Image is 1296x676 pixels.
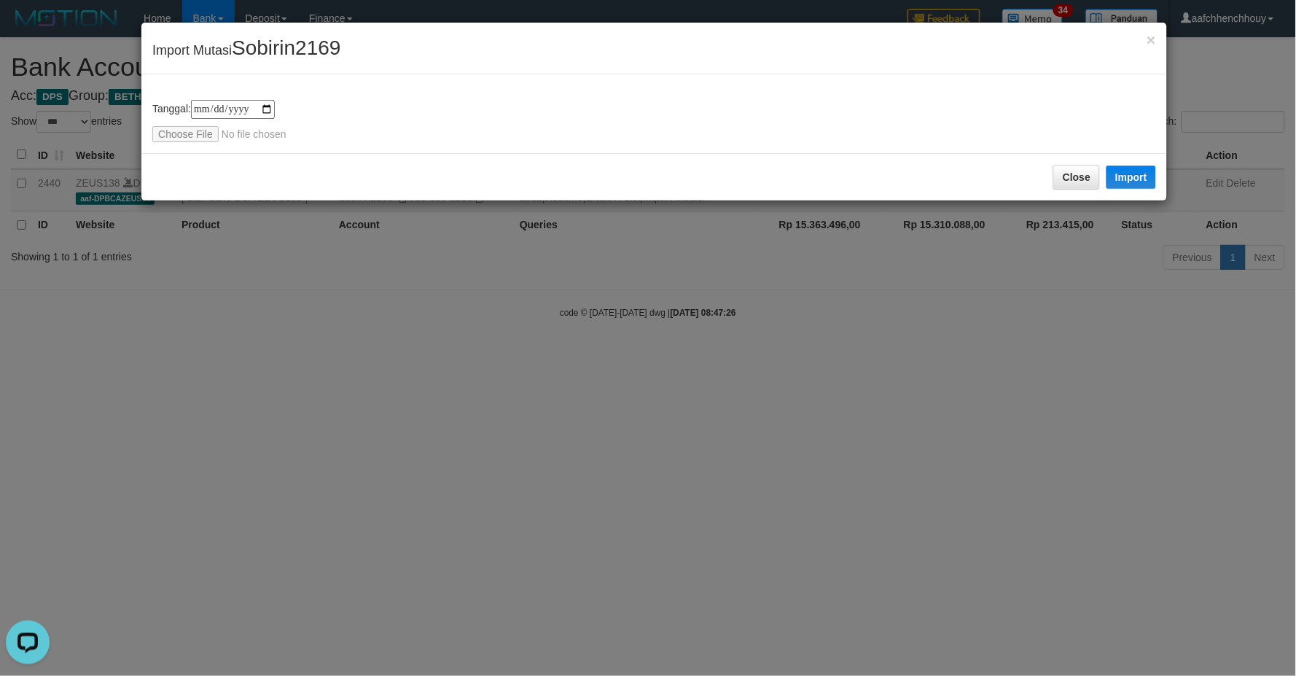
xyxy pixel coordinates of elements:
[1106,166,1156,189] button: Import
[232,36,340,59] span: Sobirin2169
[152,100,1156,142] div: Tanggal:
[1147,32,1156,47] button: Close
[1053,165,1100,190] button: Close
[6,6,50,50] button: Open LiveChat chat widget
[1147,31,1156,48] span: ×
[152,43,340,58] span: Import Mutasi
